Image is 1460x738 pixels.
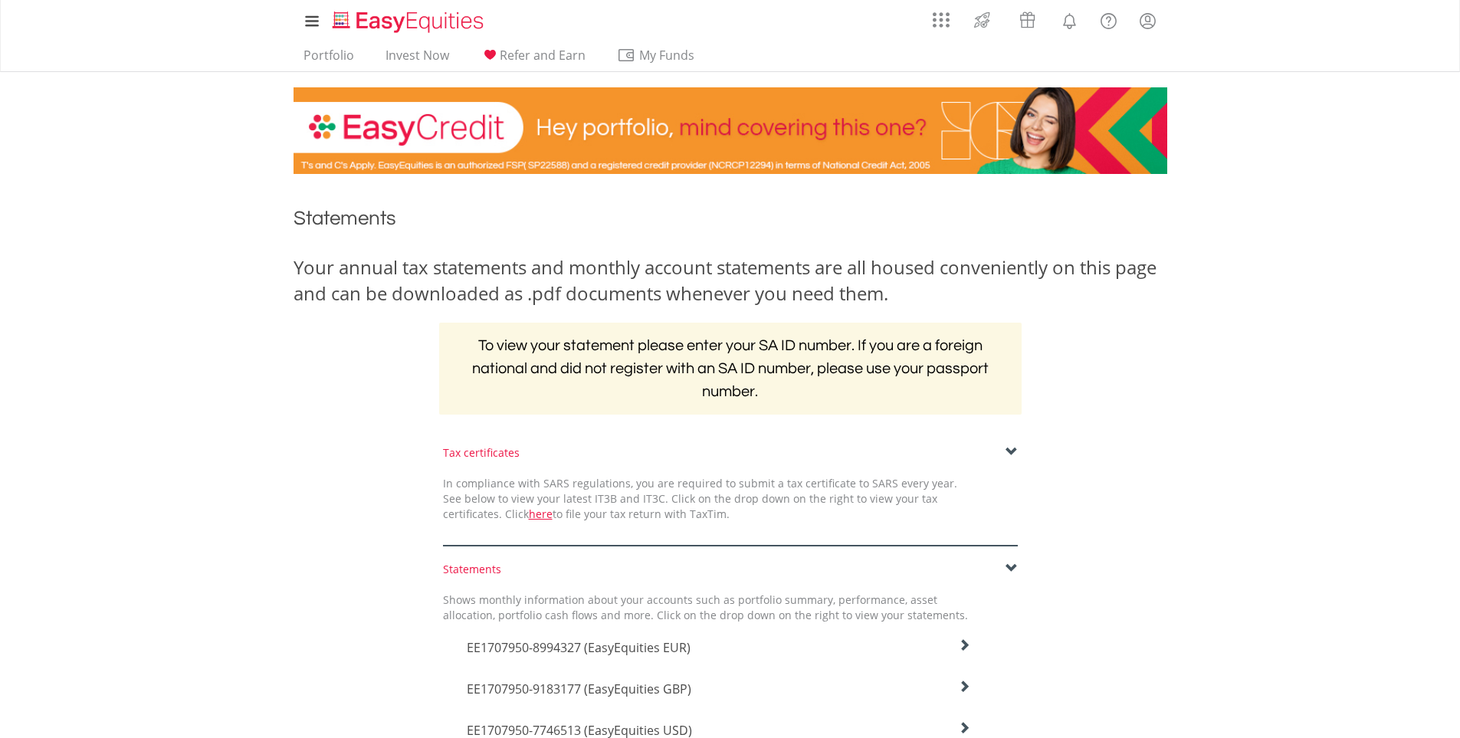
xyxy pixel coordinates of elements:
[923,4,960,28] a: AppsGrid
[294,208,396,228] span: Statements
[474,48,592,71] a: Refer and Earn
[505,507,730,521] span: Click to file your tax return with TaxTim.
[467,681,691,697] span: EE1707950-9183177 (EasyEquities GBP)
[1015,8,1040,32] img: vouchers-v2.svg
[1089,4,1128,34] a: FAQ's and Support
[443,562,1018,577] div: Statements
[1128,4,1167,38] a: My Profile
[1005,4,1050,32] a: Vouchers
[294,254,1167,307] div: Your annual tax statements and monthly account statements are all housed conveniently on this pag...
[529,507,553,521] a: here
[617,45,717,65] span: My Funds
[379,48,455,71] a: Invest Now
[330,9,490,34] img: EasyEquities_Logo.png
[294,87,1167,174] img: EasyCredit Promotion Banner
[297,48,360,71] a: Portfolio
[443,445,1018,461] div: Tax certificates
[467,639,691,656] span: EE1707950-8994327 (EasyEquities EUR)
[933,11,950,28] img: grid-menu-icon.svg
[439,323,1022,415] h2: To view your statement please enter your SA ID number. If you are a foreign national and did not ...
[970,8,995,32] img: thrive-v2.svg
[431,592,979,623] div: Shows monthly information about your accounts such as portfolio summary, performance, asset alloc...
[443,476,957,521] span: In compliance with SARS regulations, you are required to submit a tax certificate to SARS every y...
[326,4,490,34] a: Home page
[500,47,586,64] span: Refer and Earn
[1050,4,1089,34] a: Notifications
